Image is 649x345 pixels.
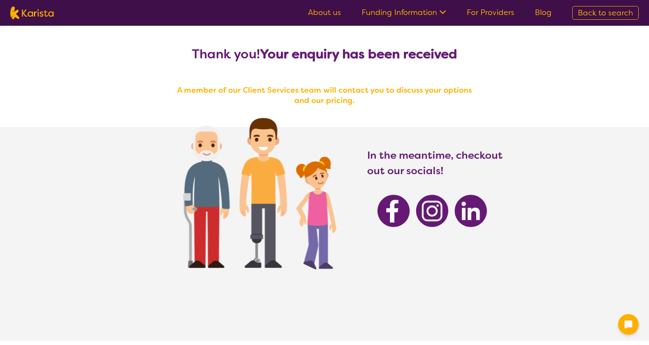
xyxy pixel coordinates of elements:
img: Karista Facebook [377,195,410,227]
span: Back to search [578,8,633,18]
a: Blog [535,7,552,18]
a: Back to search [572,6,639,20]
img: Karista provider enquiry success [157,96,354,285]
img: Karista Linkedin [455,195,487,227]
a: Funding Information [362,7,446,18]
h4: A member of our Client Services team will contact you to discuss your options and our pricing. [170,85,479,106]
b: Your enquiry has been received [260,45,457,63]
h2: Thank you! [170,46,479,62]
img: Karista Instagram [416,195,448,227]
img: Karista logo [10,6,54,19]
a: About us [308,7,341,18]
a: For Providers [467,7,514,18]
h3: In the meantime, checkout out our socials! [367,148,504,179]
